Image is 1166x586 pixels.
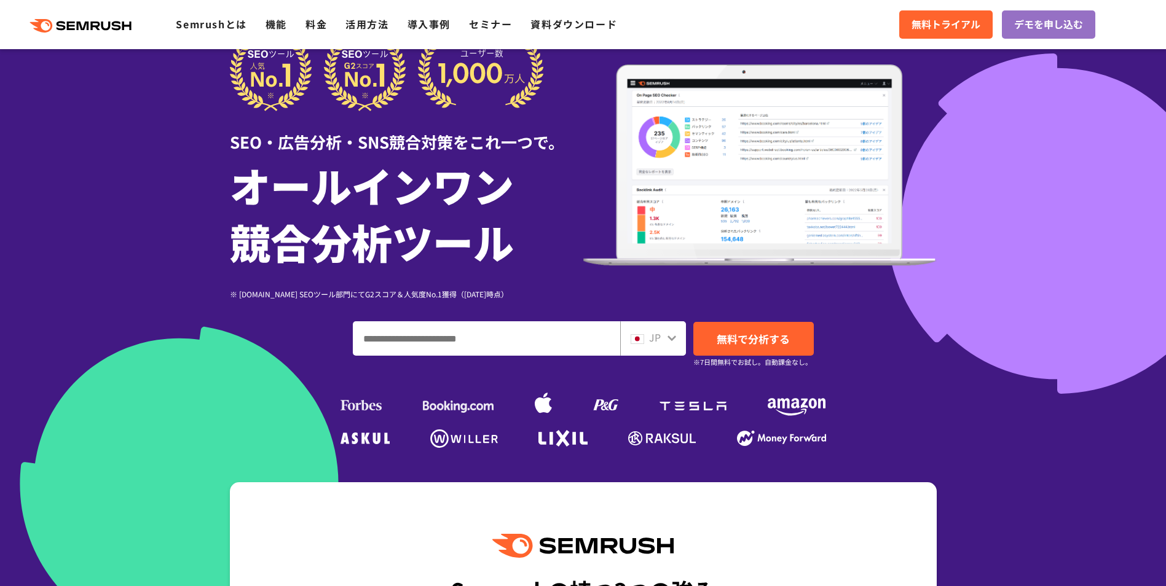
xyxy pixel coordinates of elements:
[693,356,812,368] small: ※7日間無料でお試し。自動課金なし。
[469,17,512,31] a: セミナー
[649,330,661,345] span: JP
[176,17,246,31] a: Semrushとは
[717,331,790,346] span: 無料で分析する
[899,10,993,39] a: 無料トライアル
[305,17,327,31] a: 料金
[230,157,583,270] h1: オールインワン 競合分析ツール
[230,288,583,300] div: ※ [DOMAIN_NAME] SEOツール部門にてG2スコア＆人気度No.1獲得（[DATE]時点）
[912,17,980,33] span: 無料トライアル
[492,534,673,558] img: Semrush
[408,17,451,31] a: 導入事例
[1014,17,1083,33] span: デモを申し込む
[345,17,388,31] a: 活用方法
[353,322,620,355] input: ドメイン、キーワードまたはURLを入力してください
[266,17,287,31] a: 機能
[530,17,617,31] a: 資料ダウンロード
[1002,10,1095,39] a: デモを申し込む
[230,111,583,154] div: SEO・広告分析・SNS競合対策をこれ一つで。
[693,322,814,356] a: 無料で分析する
